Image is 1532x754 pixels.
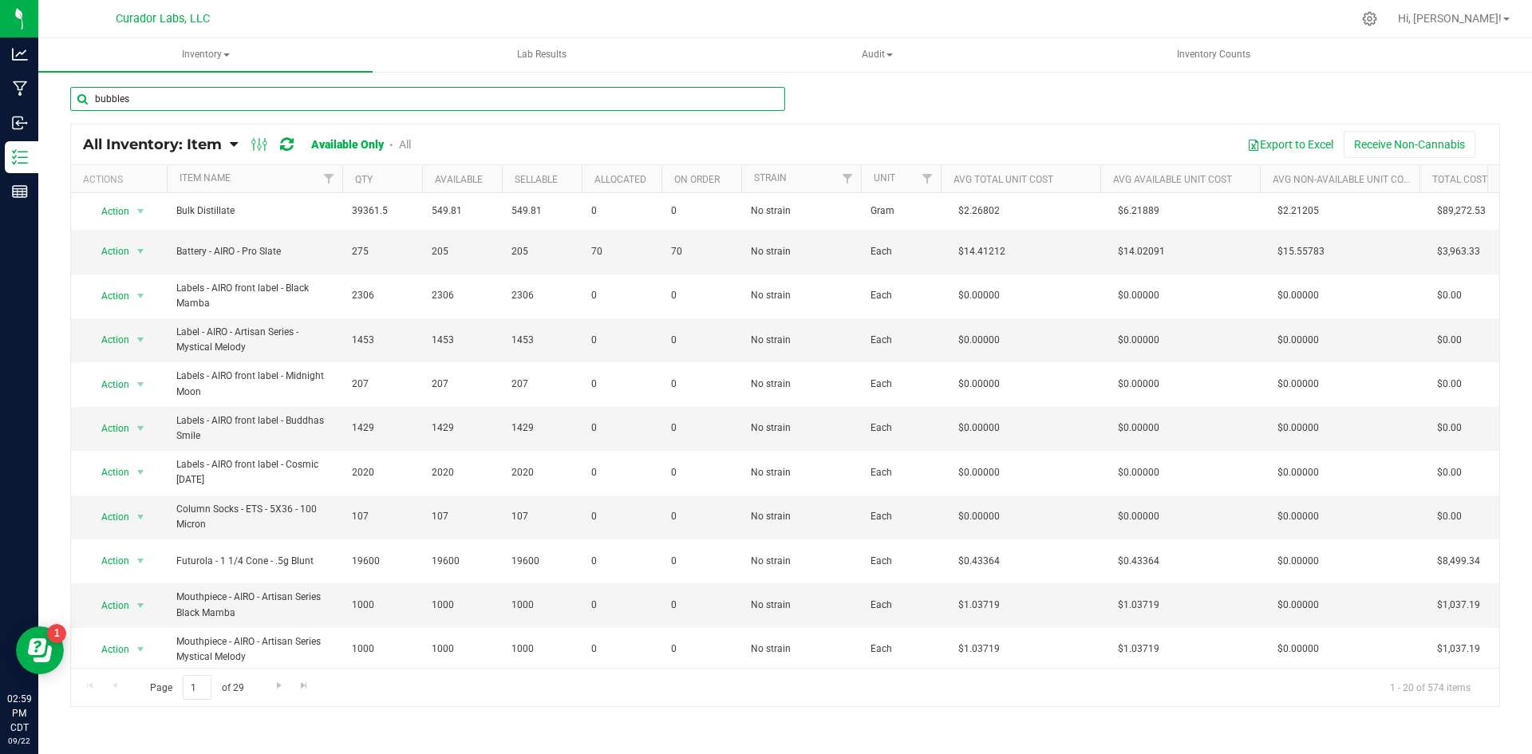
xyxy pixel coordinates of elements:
[674,174,720,185] a: On Order
[352,244,413,259] span: 275
[176,413,333,444] span: Labels - AIRO front label - Buddhas Smile
[1155,48,1272,61] span: Inventory Counts
[1269,199,1327,223] span: $2.21205
[1110,594,1167,617] span: $1.03719
[671,203,732,219] span: 0
[12,184,28,199] inline-svg: Reports
[710,38,1044,72] a: Audit
[12,149,28,165] inline-svg: Inventory
[871,377,931,392] span: Each
[871,598,931,613] span: Each
[7,692,31,735] p: 02:59 PM CDT
[1429,594,1488,617] span: $1,037.19
[950,505,1008,528] span: $0.00000
[1269,594,1327,617] span: $0.00000
[1429,240,1488,263] span: $3,963.33
[131,240,151,263] span: select
[176,634,333,665] span: Mouthpiece - AIRO - Artisan Series Mystical Melody
[1110,373,1167,396] span: $0.00000
[12,115,28,131] inline-svg: Inbound
[131,550,151,572] span: select
[671,244,732,259] span: 70
[352,598,413,613] span: 1000
[950,199,1008,223] span: $2.26802
[511,420,572,436] span: 1429
[511,554,572,569] span: 19600
[352,641,413,657] span: 1000
[374,38,709,72] a: Lab Results
[751,641,851,657] span: No strain
[671,641,732,657] span: 0
[950,240,1013,263] span: $14.41212
[131,285,151,307] span: select
[47,624,66,643] iframe: Resource center unread badge
[1110,416,1167,440] span: $0.00000
[751,598,851,613] span: No strain
[1360,11,1380,26] div: Manage settings
[871,288,931,303] span: Each
[87,417,130,440] span: Action
[131,461,151,484] span: select
[87,285,130,307] span: Action
[1110,505,1167,528] span: $0.00000
[87,550,130,572] span: Action
[131,200,151,223] span: select
[176,590,333,620] span: Mouthpiece - AIRO - Artisan Series Black Mamba
[511,377,572,392] span: 207
[1110,638,1167,661] span: $1.03719
[355,174,373,185] a: Qty
[871,333,931,348] span: Each
[1047,38,1381,72] a: Inventory Counts
[751,288,851,303] span: No strain
[1269,638,1327,661] span: $0.00000
[871,465,931,480] span: Each
[311,138,384,151] a: Available Only
[1269,461,1327,484] span: $0.00000
[432,641,492,657] span: 1000
[38,38,373,72] span: Inventory
[950,329,1008,352] span: $0.00000
[352,377,413,392] span: 207
[511,288,572,303] span: 2306
[131,329,151,351] span: select
[871,509,931,524] span: Each
[176,554,333,569] span: Futurola - 1 1/4 Cone - .5g Blunt
[116,12,210,26] span: Curador Labs, LLC
[432,420,492,436] span: 1429
[1429,461,1470,484] span: $0.00
[432,333,492,348] span: 1453
[1398,12,1502,25] span: Hi, [PERSON_NAME]!
[1269,240,1333,263] span: $15.55783
[131,638,151,661] span: select
[671,420,732,436] span: 0
[176,281,333,311] span: Labels - AIRO front label - Black Mamba
[591,203,652,219] span: 0
[591,641,652,657] span: 0
[87,240,130,263] span: Action
[1429,638,1488,661] span: $1,037.19
[1269,550,1327,573] span: $0.00000
[511,333,572,348] span: 1453
[950,373,1008,396] span: $0.00000
[1432,174,1487,185] a: Total Cost
[432,244,492,259] span: 205
[751,244,851,259] span: No strain
[352,288,413,303] span: 2306
[591,465,652,480] span: 0
[711,39,1044,71] span: Audit
[511,203,572,219] span: 549.81
[1110,284,1167,307] span: $0.00000
[87,373,130,396] span: Action
[136,675,257,700] span: Page of 29
[591,333,652,348] span: 0
[496,48,588,61] span: Lab Results
[671,598,732,613] span: 0
[1429,505,1470,528] span: $0.00
[751,420,851,436] span: No strain
[432,203,492,219] span: 549.81
[950,550,1008,573] span: $0.43364
[87,506,130,528] span: Action
[87,638,130,661] span: Action
[432,509,492,524] span: 107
